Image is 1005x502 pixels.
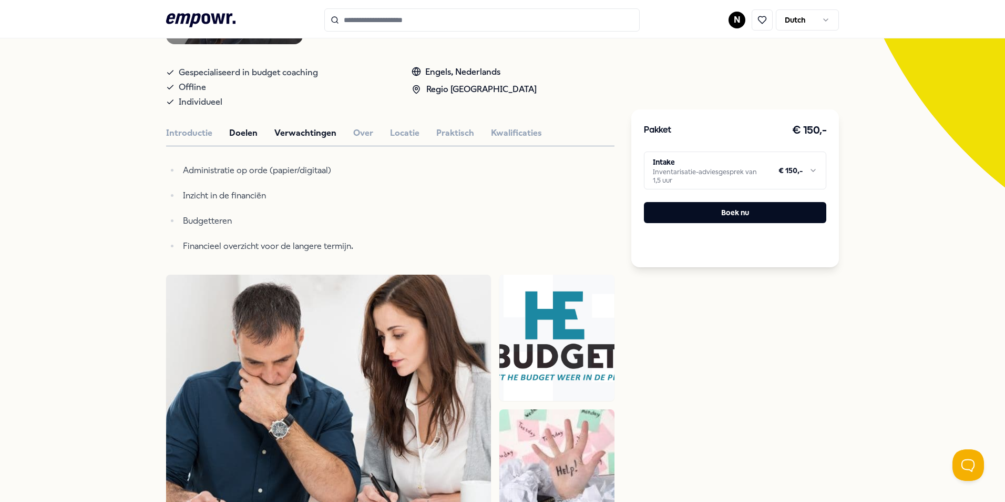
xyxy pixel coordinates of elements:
p: Budgetteren [183,214,508,228]
button: Kwalificaties [491,126,542,140]
button: N [729,12,745,28]
p: Financieel overzicht voor de langere termijn. [183,239,508,254]
input: Search for products, categories or subcategories [324,8,640,32]
div: Engels, Nederlands [412,65,537,79]
iframe: Help Scout Beacon - Open [952,449,984,481]
button: Introductie [166,126,212,140]
h3: € 150,- [792,122,827,139]
h3: Pakket [644,124,671,137]
button: Over [353,126,373,140]
span: Gespecialiseerd in budget coaching [179,65,318,80]
p: Inzicht in de financiën [183,188,508,203]
button: Doelen [229,126,258,140]
span: Offline [179,80,206,95]
p: Administratie op orde (papier/digitaal) [183,163,508,178]
span: Individueel [179,95,222,109]
button: Boek nu [644,202,826,223]
button: Verwachtingen [274,126,336,140]
img: Product Image [499,275,614,400]
div: Regio [GEOGRAPHIC_DATA] [412,83,537,96]
button: Praktisch [436,126,474,140]
button: Locatie [390,126,419,140]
